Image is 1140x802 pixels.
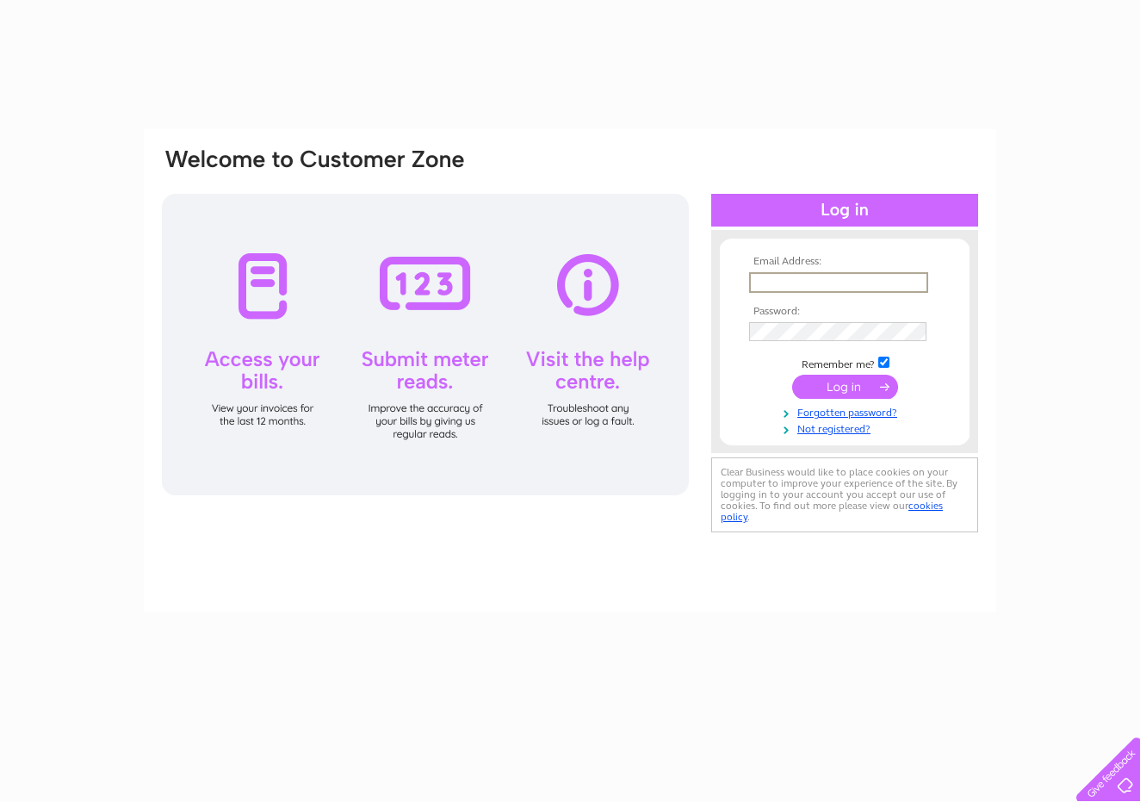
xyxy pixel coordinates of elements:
[749,403,945,420] a: Forgotten password?
[745,306,945,318] th: Password:
[745,256,945,268] th: Email Address:
[711,457,978,532] div: Clear Business would like to place cookies on your computer to improve your experience of the sit...
[721,500,943,523] a: cookies policy
[745,354,945,371] td: Remember me?
[749,420,945,436] a: Not registered?
[792,375,898,399] input: Submit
